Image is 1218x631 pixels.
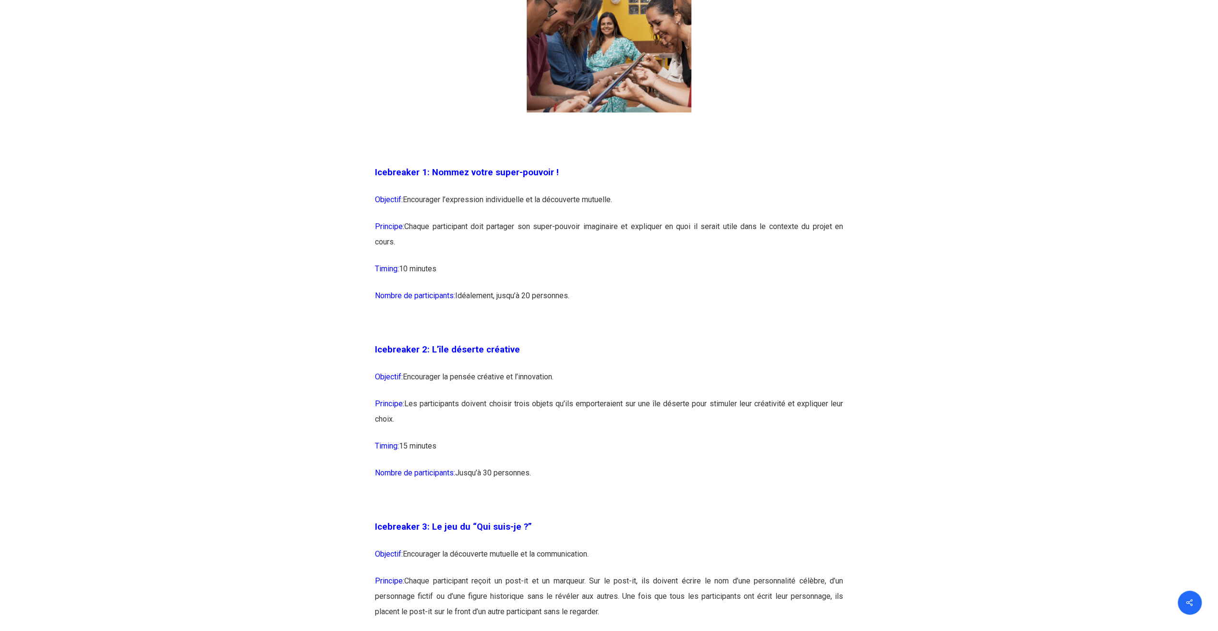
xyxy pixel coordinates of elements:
[375,261,843,288] p: 10 minutes
[375,465,843,492] p: Jusqu’à 30 personnes.
[375,396,843,438] p: Les participants doivent choisir trois objets qu’ils emporteraient sur une île déserte pour stimu...
[375,468,455,477] span: Nombre de participants:
[375,288,843,315] p: Idéalement, jusqu’à 20 personnes.
[375,546,843,573] p: Encourager la découverte mutuelle et la communication.
[375,372,403,381] span: Objectif:
[375,369,843,396] p: Encourager la pensée créative et l’innovation.
[375,195,403,204] span: Objectif:
[375,441,399,450] span: Timing:
[375,344,520,355] span: Icebreaker 2: L’île déserte créative
[375,264,399,273] span: Timing:
[375,219,843,261] p: Chaque participant doit partager son super-pouvoir imaginaire et expliquer en quoi il serait util...
[375,573,843,631] p: Chaque participant reçoit un post-it et un marqueur. Sur le post-it, ils doivent écrire le nom d’...
[375,291,455,300] span: Nombre de participants:
[375,522,532,532] span: Icebreaker 3: Le jeu du “Qui suis-je ?”
[375,576,404,585] span: Principe:
[375,167,559,178] span: Icebreaker 1: Nommez votre super-pouvoir !
[375,222,404,231] span: Principe:
[375,399,404,408] span: Principe:
[375,192,843,219] p: Encourager l’expression individuelle et la découverte mutuelle.
[375,438,843,465] p: 15 minutes
[375,549,403,558] span: Objectif:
